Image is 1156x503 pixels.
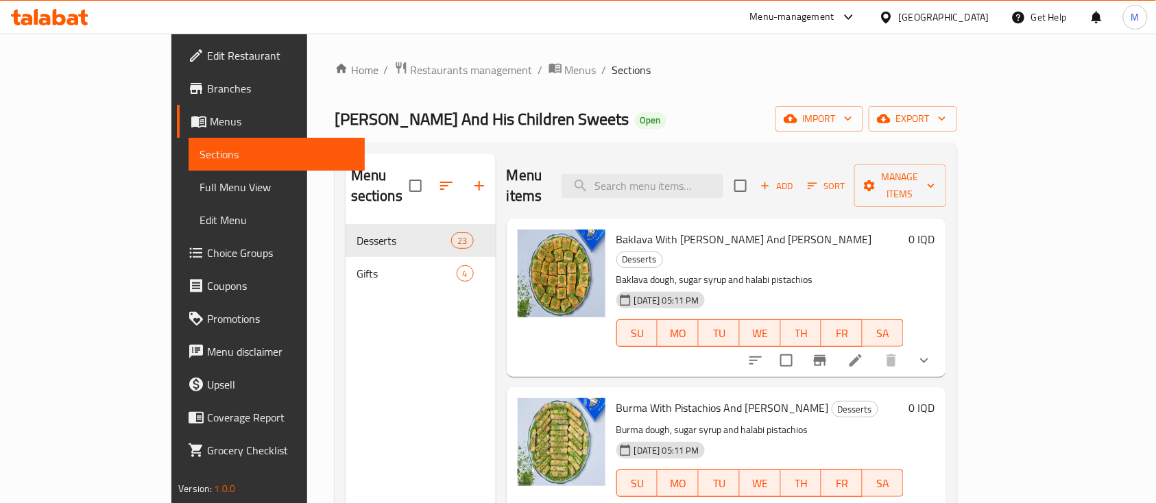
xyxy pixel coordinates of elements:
span: Branches [207,80,354,97]
button: import [775,106,863,132]
li: / [602,62,607,78]
a: Upsell [177,368,365,401]
h2: Menu sections [351,165,409,206]
a: Promotions [177,302,365,335]
button: export [869,106,957,132]
a: Full Menu View [189,171,365,204]
span: M [1131,10,1140,25]
div: Desserts [832,401,878,417]
h6: 0 IQD [909,230,935,249]
p: Baklava dough, sugar syrup and halabi pistachios [616,271,904,289]
button: SU [616,319,658,347]
p: Burma dough, sugar syrup and halabi pistachios [616,421,904,439]
a: Edit Menu [189,204,365,236]
span: WE [745,474,775,493]
input: search [562,174,723,198]
span: Full Menu View [200,179,354,195]
button: Add [755,175,799,197]
span: Restaurants management [411,62,533,78]
li: / [384,62,389,78]
span: import [786,110,852,127]
button: sort-choices [739,344,772,377]
span: Coupons [207,278,354,294]
button: Sort [804,175,849,197]
div: Open [635,112,666,129]
span: Version: [178,480,212,498]
span: Select section [726,171,755,200]
a: Coupons [177,269,365,302]
span: Open [635,114,666,126]
span: 23 [452,234,472,247]
span: Add item [755,175,799,197]
span: Manage items [865,169,935,203]
button: FR [821,469,863,497]
a: Sections [189,138,365,171]
span: Sections [200,146,354,162]
h2: Menu items [507,165,545,206]
span: [DATE] 05:11 PM [629,294,705,307]
span: Gifts [357,265,457,282]
span: Burma With Pistachios And [PERSON_NAME] [616,397,829,418]
span: TU [704,323,734,343]
div: Gifts4 [346,257,496,290]
a: Branches [177,72,365,105]
button: Manage items [854,164,946,207]
button: MO [658,469,699,497]
a: Menus [177,105,365,138]
span: Edit Menu [200,212,354,228]
button: FR [821,319,863,347]
span: WE [745,323,775,343]
div: Desserts23 [346,224,496,257]
span: Add [758,178,795,194]
button: WE [740,319,781,347]
span: Select to update [772,346,801,375]
div: Menu-management [750,9,834,25]
span: TH [786,474,817,493]
nav: breadcrumb [335,61,957,79]
span: Menus [565,62,597,78]
span: export [880,110,946,127]
button: Add section [463,169,496,202]
span: FR [827,323,857,343]
svg: Show Choices [916,352,932,369]
a: Restaurants management [394,61,533,79]
span: MO [663,323,693,343]
a: Menu disclaimer [177,335,365,368]
span: Promotions [207,310,354,327]
a: Choice Groups [177,236,365,269]
span: Menus [210,113,354,130]
button: SU [616,469,658,497]
button: TU [699,469,740,497]
img: Baklava With Halabi Pistachio And Baladi Ghee [518,230,605,317]
span: TU [704,474,734,493]
span: Desserts [357,232,452,249]
button: SA [863,319,904,347]
span: Edit Restaurant [207,47,354,64]
a: Menus [549,61,597,79]
span: Baklava With [PERSON_NAME] And [PERSON_NAME] [616,229,872,249]
button: MO [658,319,699,347]
li: / [538,62,543,78]
span: 4 [457,267,473,280]
span: SA [868,323,898,343]
span: TH [786,323,817,343]
span: Desserts [832,402,878,417]
a: Grocery Checklist [177,434,365,467]
div: [GEOGRAPHIC_DATA] [899,10,989,25]
span: SU [623,323,653,343]
span: Sections [612,62,651,78]
span: Upsell [207,376,354,393]
span: Menu disclaimer [207,343,354,360]
button: Branch-specific-item [804,344,836,377]
a: Coverage Report [177,401,365,434]
button: TH [781,469,822,497]
button: WE [740,469,781,497]
div: items [451,232,473,249]
span: Select all sections [401,171,430,200]
span: Coverage Report [207,409,354,426]
img: Burma With Pistachios And Baladi Ghee [518,398,605,486]
span: MO [663,474,693,493]
button: SA [863,469,904,497]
